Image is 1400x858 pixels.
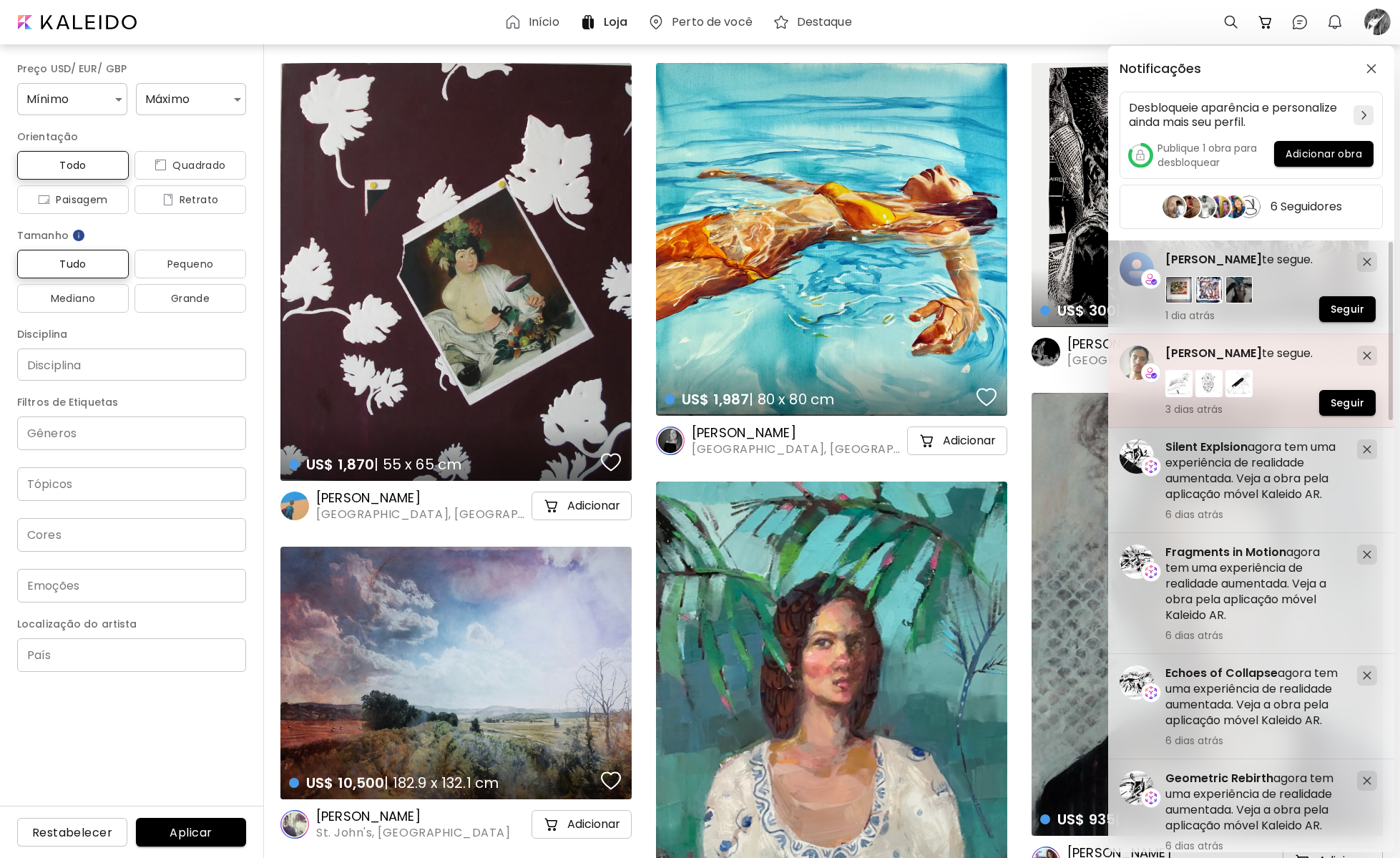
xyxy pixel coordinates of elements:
button: closeButton [1360,57,1383,80]
span: 6 dias atrás [1165,734,1346,747]
img: chevron [1361,111,1366,120]
button: Seguir [1319,390,1376,416]
h5: agora tem uma experiência de realidade aumentada. Veja a obra pela aplicação móvel Kaleido AR. [1165,666,1346,728]
h5: Desbloqueie aparência e personalize ainda mais seu perfil. [1129,101,1348,130]
h5: agora tem uma experiência de realidade aumentada. Veja a obra pela aplicação móvel Kaleido AR. [1165,545,1346,623]
h5: agora tem uma experiência de realidade aumentada. Veja a obra pela aplicação móvel Kaleido AR. [1165,439,1346,502]
span: 3 dias atrás [1165,403,1346,416]
span: 1 dia atrás [1165,309,1346,322]
h5: te segue. [1165,346,1346,361]
span: Fragments in Motion [1165,544,1286,560]
span: 6 dias atrás [1165,508,1346,521]
span: [PERSON_NAME] [1165,251,1262,268]
img: closeButton [1366,64,1376,74]
h5: te segue. [1165,252,1346,268]
span: Geometric Rebirth [1165,770,1273,786]
span: Silent Explsion [1165,439,1248,455]
h5: 6 Seguidores [1271,200,1342,214]
span: Seguir [1331,302,1364,317]
a: Adicionar obra [1274,141,1374,170]
span: Echoes of Collapse [1165,665,1278,681]
h5: agora tem uma experiência de realidade aumentada. Veja a obra pela aplicação móvel Kaleido AR. [1165,771,1346,834]
span: 6 dias atrás [1165,839,1346,852]
h5: Publique 1 obra para desbloquear [1157,141,1274,170]
span: Adicionar obra [1286,147,1362,162]
span: 6 dias atrás [1165,629,1346,642]
h5: Notificações [1120,62,1201,76]
button: Seguir [1319,296,1376,322]
span: Seguir [1331,396,1364,411]
span: [PERSON_NAME] [1165,345,1262,361]
button: Adicionar obra [1274,141,1374,167]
